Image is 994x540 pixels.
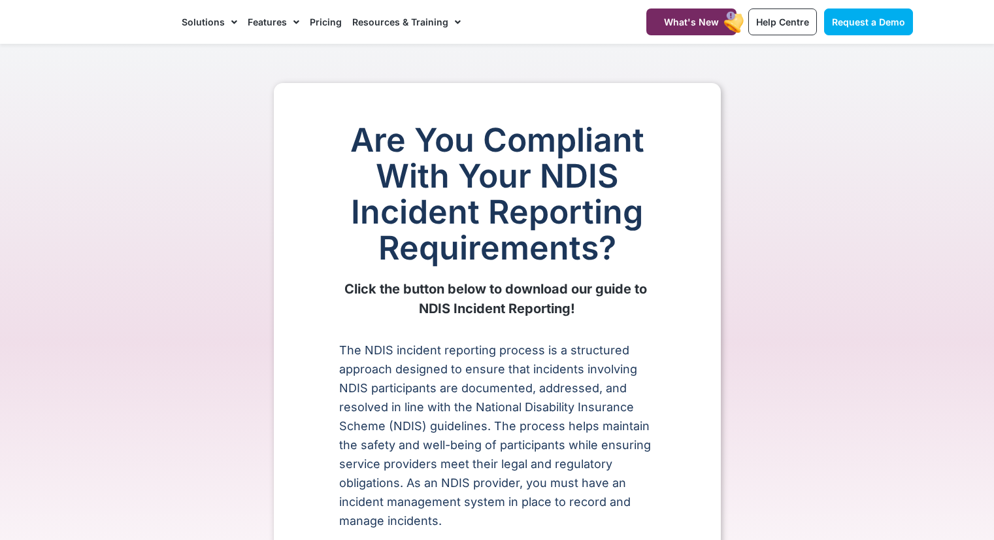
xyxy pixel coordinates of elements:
span: Request a Demo [832,16,905,27]
h1: Are You Compliant With Your NDIS Incident Reporting Requirements? [339,122,655,266]
p: The NDIS incident reporting process is a structured approach designed to ensure that incidents in... [339,341,655,530]
span: What's New [664,16,719,27]
span: Help Centre [756,16,809,27]
a: Help Centre [748,8,817,35]
img: CareMaster Logo [80,12,169,32]
a: Request a Demo [824,8,913,35]
b: Click the button below to download our guide to NDIS Incident Reporting! [344,281,650,316]
a: What's New [646,8,737,35]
